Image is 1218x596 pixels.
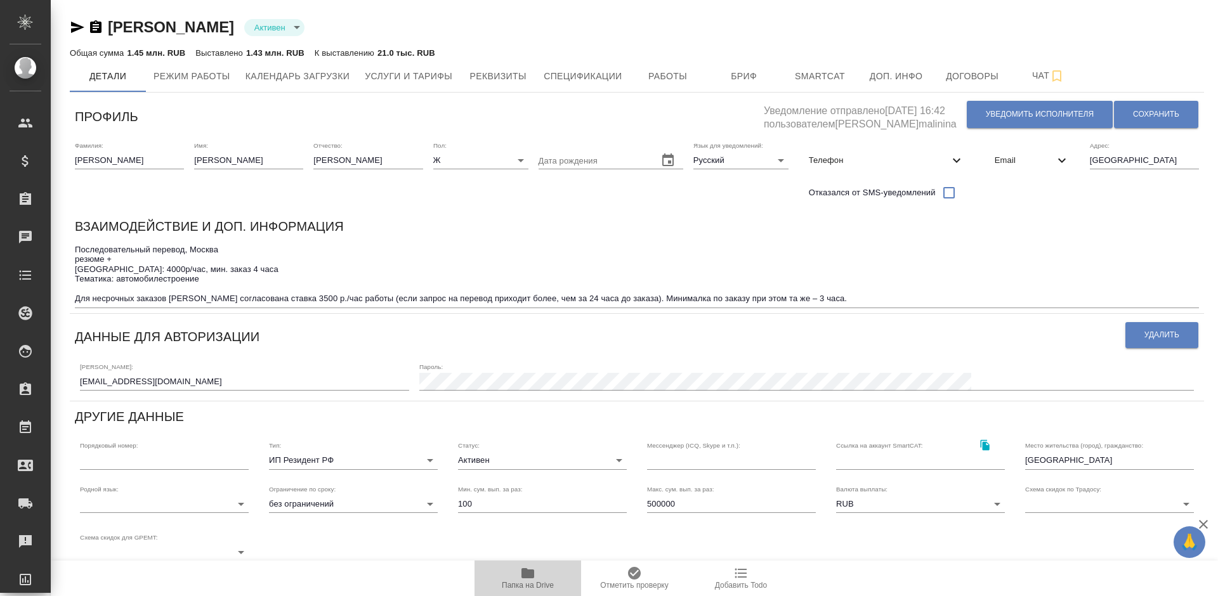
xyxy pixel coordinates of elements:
[75,245,1199,304] textarea: Последовательный перевод, Москва резюме + [GEOGRAPHIC_DATA]: 4000р/час, мин. заказ 4 часа Тематик...
[251,22,289,33] button: Активен
[315,48,377,58] p: К выставлению
[942,68,1003,84] span: Договоры
[967,101,1113,128] button: Уведомить исполнителя
[600,581,668,590] span: Отметить проверку
[1125,322,1198,348] button: Удалить
[458,486,523,492] label: Мин. сум. вып. за раз:
[715,581,767,590] span: Добавить Todo
[244,19,304,36] div: Активен
[995,154,1054,167] span: Email
[809,154,949,167] span: Телефон
[377,48,435,58] p: 21.0 тыс. RUB
[433,142,447,148] label: Пол:
[365,68,452,84] span: Услуги и тарифы
[836,495,1005,513] div: RUB
[269,443,281,449] label: Тип:
[1179,529,1200,555] span: 🙏
[77,68,138,84] span: Детали
[195,48,246,58] p: Выставлено
[269,451,438,469] div: ИП Резидент РФ
[790,68,851,84] span: Smartcat
[1133,109,1179,120] span: Сохранить
[986,109,1094,120] span: Уведомить исполнителя
[433,152,528,169] div: Ж
[75,107,138,127] h6: Профиль
[80,363,133,370] label: [PERSON_NAME]:
[866,68,927,84] span: Доп. инфо
[1025,486,1101,492] label: Схема скидок по Традосу:
[1144,330,1179,340] span: Удалить
[75,406,184,427] h6: Другие данные
[502,581,554,590] span: Папка на Drive
[80,534,158,541] label: Схема скидок для GPEMT:
[544,68,622,84] span: Спецификации
[1090,142,1110,148] label: Адрес:
[75,142,103,148] label: Фамилия:
[70,48,127,58] p: Общая сумма
[475,560,581,596] button: Папка на Drive
[693,152,789,169] div: Русский
[108,18,234,36] a: [PERSON_NAME]
[1174,526,1205,558] button: 🙏
[246,68,350,84] span: Календарь загрузки
[714,68,775,84] span: Бриф
[468,68,528,84] span: Реквизиты
[1025,443,1143,449] label: Место жительства (город), гражданство:
[581,560,688,596] button: Отметить проверку
[154,68,230,84] span: Режим работы
[313,142,343,148] label: Отчество:
[269,486,336,492] label: Ограничение по сроку:
[127,48,185,58] p: 1.45 млн. RUB
[836,443,923,449] label: Ссылка на аккаунт SmartCAT:
[1114,101,1198,128] button: Сохранить
[269,495,438,513] div: без ограничений
[836,486,887,492] label: Валюта выплаты:
[194,142,208,148] label: Имя:
[688,560,794,596] button: Добавить Todo
[419,363,443,370] label: Пароль:
[647,443,740,449] label: Мессенджер (ICQ, Skype и т.п.):
[693,142,763,148] label: Язык для уведомлений:
[80,486,119,492] label: Родной язык:
[70,20,85,35] button: Скопировать ссылку для ЯМессенджера
[764,98,966,131] h5: Уведомление отправлено [DATE] 16:42 пользователем [PERSON_NAME]malinina
[458,451,627,469] div: Активен
[88,20,103,35] button: Скопировать ссылку
[799,146,974,174] div: Телефон
[985,146,1080,174] div: Email
[647,486,714,492] label: Макс. сум. вып. за раз:
[75,216,344,236] h6: Взаимодействие и доп. информация
[972,432,998,458] button: Скопировать ссылку
[638,68,698,84] span: Работы
[458,443,480,449] label: Статус:
[1049,68,1064,84] svg: Подписаться
[246,48,304,58] p: 1.43 млн. RUB
[809,186,936,199] span: Отказался от SMS-уведомлений
[80,443,138,449] label: Порядковый номер:
[75,327,259,347] h6: Данные для авторизации
[1018,68,1079,84] span: Чат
